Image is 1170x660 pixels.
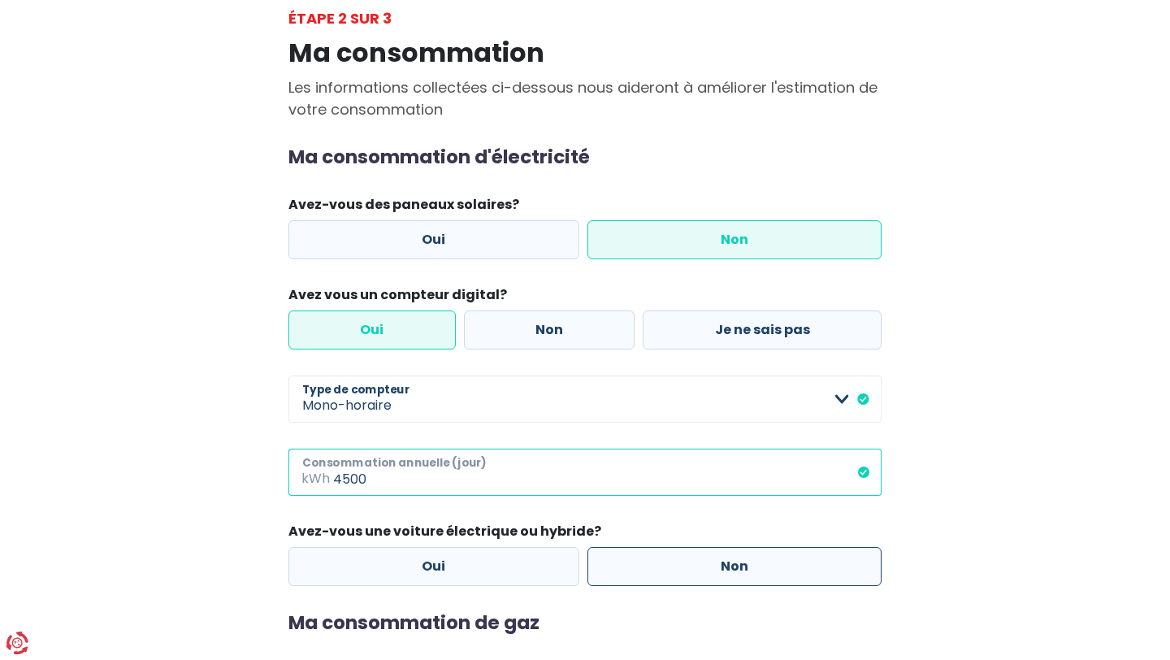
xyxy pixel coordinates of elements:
label: Oui [288,310,456,350]
legend: Avez-vous des paneaux solaires? [288,195,882,220]
h2: Ma consommation d'électricité [288,146,882,169]
label: Non [587,220,882,259]
label: Non [587,547,882,586]
p: Les informations collectées ci-dessous nous aideront à améliorer l'estimation de votre consommation [288,76,882,120]
label: Oui [288,547,579,586]
label: Je ne sais pas [643,310,882,350]
div: Étape 2 sur 3 [288,7,882,29]
h2: Ma consommation de gaz [288,612,882,635]
legend: Avez-vous une voiture électrique ou hybride? [288,522,882,547]
legend: Avez vous un compteur digital? [288,285,882,310]
label: Non [464,310,635,350]
span: kWh [288,449,333,496]
label: Oui [288,220,579,259]
h1: Ma consommation [288,37,882,68]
